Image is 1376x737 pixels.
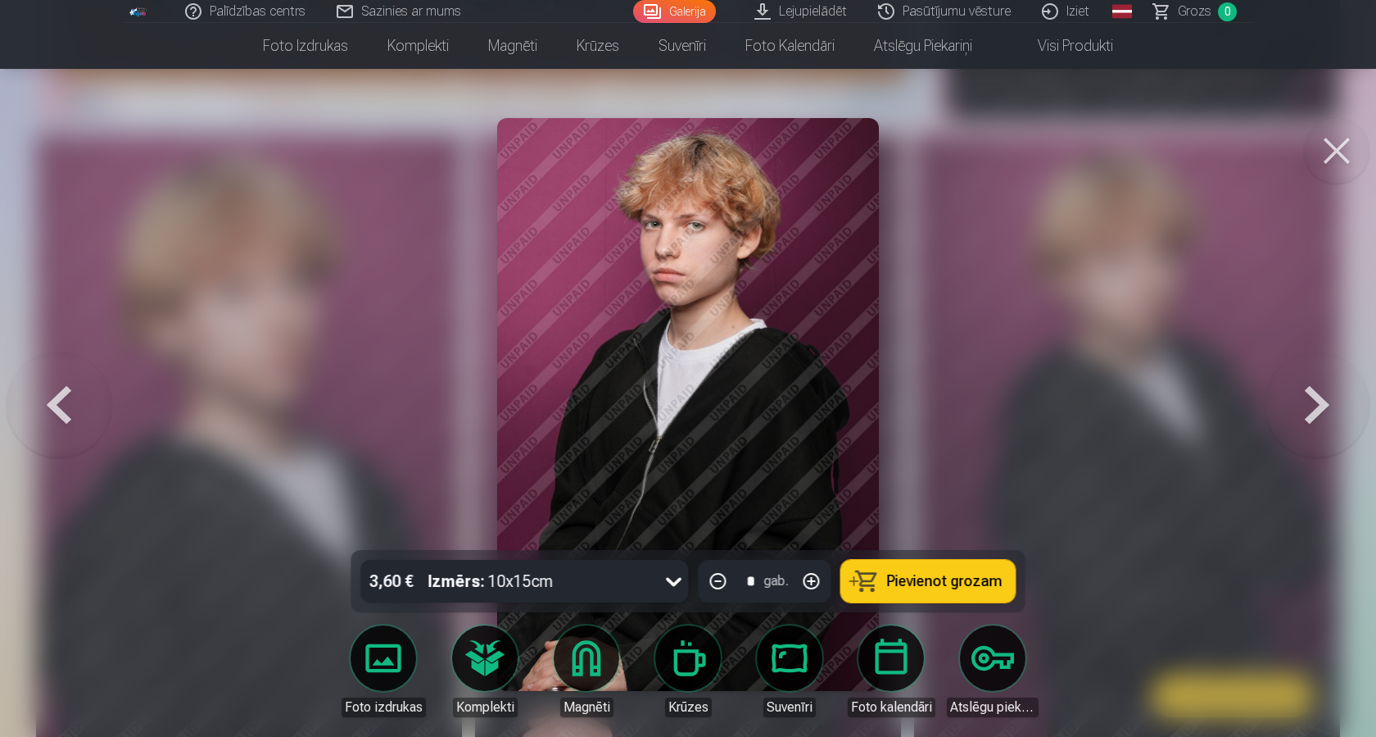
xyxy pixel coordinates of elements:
[1178,2,1211,21] span: Grozs
[845,626,937,717] a: Foto kalendāri
[428,560,554,603] div: 10x15cm
[854,23,992,69] a: Atslēgu piekariņi
[342,698,426,717] div: Foto izdrukas
[763,698,816,717] div: Suvenīri
[887,574,1003,589] span: Pievienot grozam
[129,7,147,16] img: /fa1
[541,626,632,717] a: Magnēti
[639,23,726,69] a: Suvenīri
[368,23,468,69] a: Komplekti
[947,698,1039,717] div: Atslēgu piekariņi
[453,698,518,717] div: Komplekti
[560,698,613,717] div: Magnēti
[841,560,1016,603] button: Pievienot grozam
[992,23,1133,69] a: Visi produkti
[744,626,835,717] a: Suvenīri
[337,626,429,717] a: Foto izdrukas
[726,23,854,69] a: Foto kalendāri
[947,626,1039,717] a: Atslēgu piekariņi
[468,23,557,69] a: Magnēti
[1218,2,1237,21] span: 0
[665,698,712,717] div: Krūzes
[428,570,485,593] strong: Izmērs :
[764,571,789,591] div: gab.
[642,626,734,717] a: Krūzes
[361,560,422,603] div: 3,60 €
[439,626,531,717] a: Komplekti
[557,23,639,69] a: Krūzes
[848,698,935,717] div: Foto kalendāri
[243,23,368,69] a: Foto izdrukas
